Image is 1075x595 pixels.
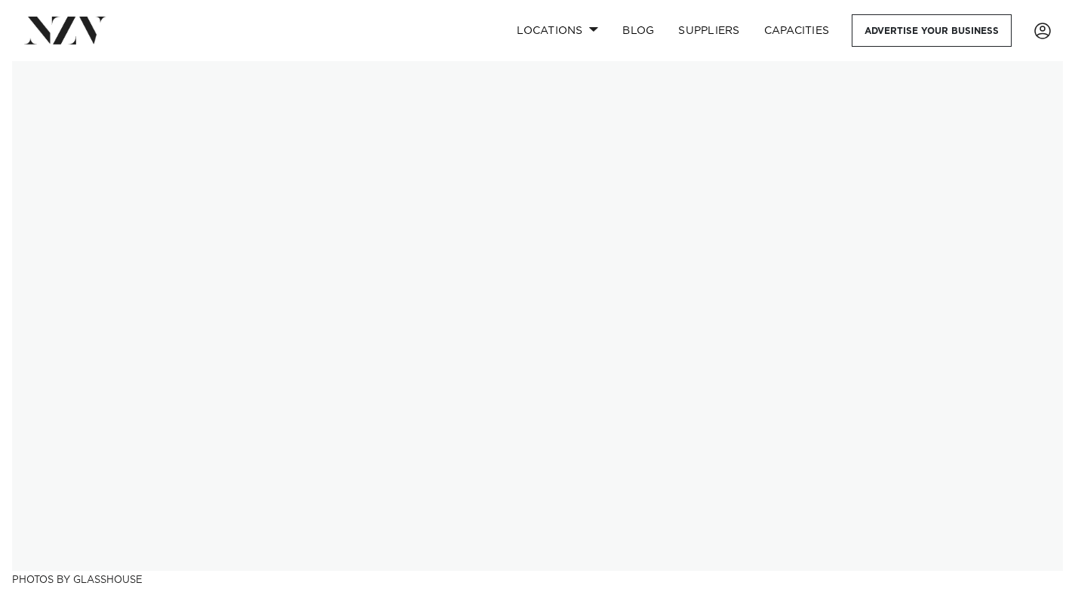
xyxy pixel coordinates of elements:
[752,14,842,47] a: Capacities
[610,14,666,47] a: BLOG
[24,17,106,44] img: nzv-logo.png
[852,14,1012,47] a: Advertise your business
[505,14,610,47] a: Locations
[12,571,1063,587] h3: Photos by Glasshouse
[666,14,751,47] a: SUPPLIERS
